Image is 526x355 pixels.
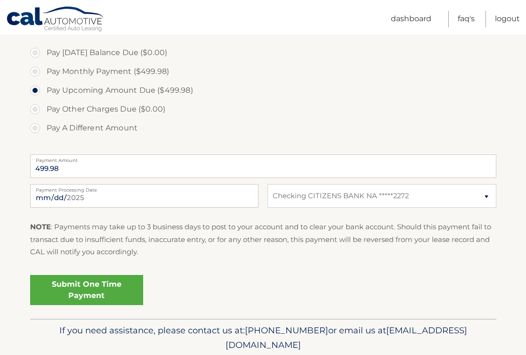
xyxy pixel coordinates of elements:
[30,221,496,258] p: : Payments may take up to 3 business days to post to your account and to clear your bank account....
[30,43,496,62] label: Pay [DATE] Balance Due ($0.00)
[30,119,496,137] label: Pay A Different Amount
[391,11,431,27] a: Dashboard
[495,11,520,27] a: Logout
[458,11,475,27] a: FAQ's
[30,184,259,208] input: Payment Date
[30,62,496,81] label: Pay Monthly Payment ($499.98)
[30,222,51,231] strong: NOTE
[6,6,105,33] a: Cal Automotive
[30,100,496,119] label: Pay Other Charges Due ($0.00)
[30,154,496,162] label: Payment Amount
[245,325,328,336] span: [PHONE_NUMBER]
[30,81,496,100] label: Pay Upcoming Amount Due ($499.98)
[30,275,143,305] a: Submit One Time Payment
[30,184,259,192] label: Payment Processing Date
[36,323,490,353] p: If you need assistance, please contact us at: or email us at
[30,154,496,178] input: Payment Amount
